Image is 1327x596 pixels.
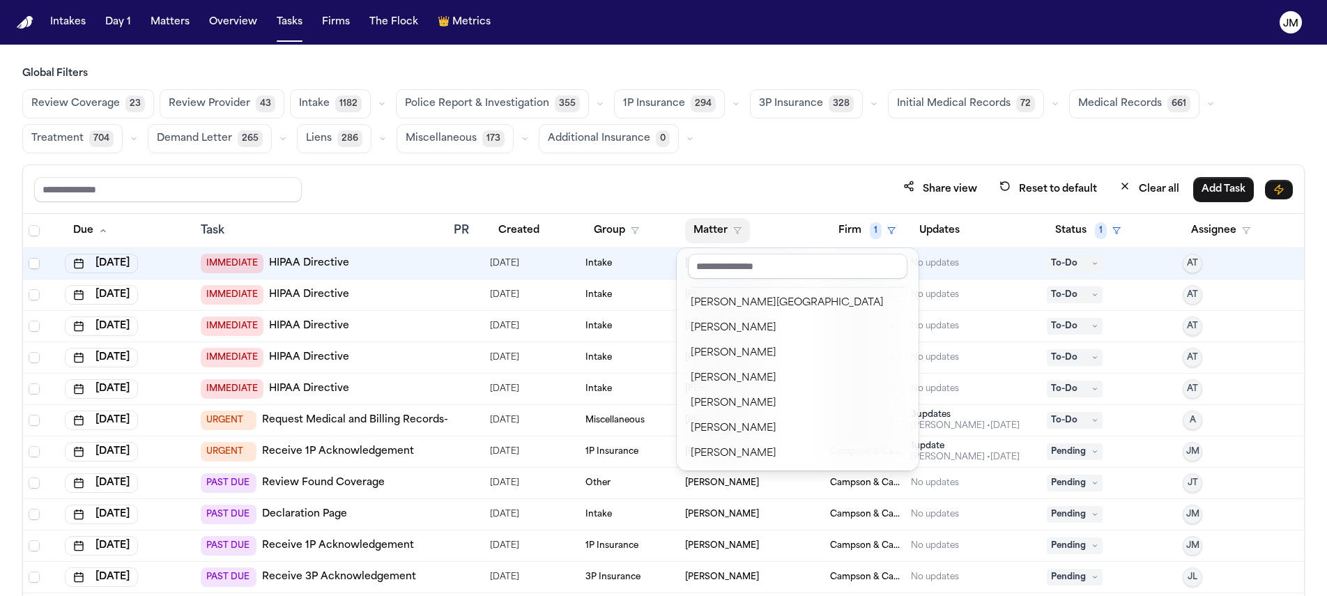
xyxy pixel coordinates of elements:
div: [PERSON_NAME] [691,445,905,462]
button: Matter [685,218,750,243]
div: [PERSON_NAME] [691,395,905,412]
div: [PERSON_NAME] [691,345,905,362]
div: [PERSON_NAME] [691,370,905,387]
div: [PERSON_NAME] [691,420,905,437]
div: [PERSON_NAME][GEOGRAPHIC_DATA] [691,295,905,312]
div: Matter [677,248,919,471]
div: [PERSON_NAME] [691,320,905,337]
